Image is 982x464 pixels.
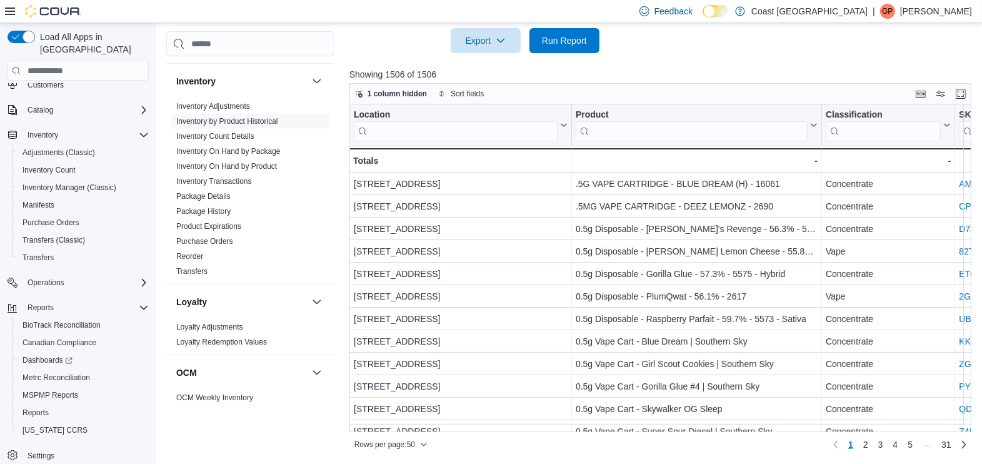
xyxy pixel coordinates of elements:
[23,103,58,118] button: Catalog
[18,250,59,265] a: Transfers
[354,440,415,450] span: Rows per page : 50
[176,338,267,346] a: Loyalty Redemption Values
[18,180,149,195] span: Inventory Manager (Classic)
[23,373,90,383] span: Metrc Reconciliation
[576,244,818,259] div: 0.5g Disposable - [PERSON_NAME] Lemon Cheese - 55.8% - 2618
[903,435,918,455] a: Page 5 of 31
[576,356,818,371] div: 0.5g Vape Cart - Girl Scout Cookies | Southern Sky
[176,393,253,403] span: OCM Weekly Inventory
[176,177,252,186] a: Inventory Transactions
[176,75,307,88] button: Inventory
[13,404,154,421] button: Reports
[23,355,73,365] span: Dashboards
[176,161,277,171] span: Inventory On Hand by Product
[176,176,252,186] span: Inventory Transactions
[28,105,53,115] span: Catalog
[23,235,85,245] span: Transfers (Classic)
[826,266,951,281] div: Concentrate
[826,244,951,259] div: Vape
[576,176,818,191] div: .5G VAPE CARTRIDGE - BLUE DREAM (H) - 16061
[23,200,54,210] span: Manifests
[888,435,903,455] a: Page 4 of 31
[13,231,154,249] button: Transfers (Classic)
[309,74,324,89] button: Inventory
[863,438,868,451] span: 2
[826,109,941,141] div: Classification
[354,311,568,326] div: [STREET_ADDRESS]
[529,28,599,53] button: Run Report
[826,153,951,168] div: -
[882,4,893,19] span: GP
[826,379,951,394] div: Concentrate
[18,318,149,333] span: BioTrack Reconciliation
[826,356,951,371] div: Concentrate
[35,31,149,56] span: Load All Apps in [GEOGRAPHIC_DATA]
[176,146,281,156] span: Inventory On Hand by Package
[433,86,489,101] button: Sort fields
[933,86,948,101] button: Display options
[843,435,956,455] ul: Pagination for preceding grid
[936,435,956,455] a: Page 31 of 31
[828,437,843,452] button: Previous page
[23,148,95,158] span: Adjustments (Classic)
[576,401,818,416] div: 0.5g Vape Cart - Skywalker OG Sleep
[826,311,951,326] div: Concentrate
[23,128,149,143] span: Inventory
[166,320,334,355] div: Loyalty
[23,275,69,290] button: Operations
[18,215,149,230] span: Purchase Orders
[354,379,568,394] div: [STREET_ADDRESS]
[23,408,49,418] span: Reports
[828,435,971,455] nav: Pagination for preceding grid
[176,75,216,88] h3: Inventory
[23,76,149,92] span: Customers
[23,425,88,435] span: [US_STATE] CCRS
[176,147,281,156] a: Inventory On Hand by Package
[13,386,154,404] button: MSPMP Reports
[354,199,568,214] div: [STREET_ADDRESS]
[368,89,427,99] span: 1 column hidden
[349,437,433,452] button: Rows per page:50
[542,34,587,47] span: Run Report
[18,233,90,248] a: Transfers (Classic)
[3,75,154,93] button: Customers
[18,370,149,385] span: Metrc Reconciliation
[176,221,241,231] span: Product Expirations
[176,251,203,261] span: Reorder
[354,401,568,416] div: [STREET_ADDRESS]
[451,89,484,99] span: Sort fields
[18,145,100,160] a: Adjustments (Classic)
[23,390,78,400] span: MSPMP Reports
[576,266,818,281] div: 0.5g Disposable - Gorilla Glue - 57.3% - 5575 - Hybrid
[18,405,149,420] span: Reports
[843,435,858,455] button: Page 1 of 31
[826,289,951,304] div: Vape
[451,28,521,53] button: Export
[703,5,729,18] input: Dark Mode
[956,437,971,452] a: Next page
[354,109,568,141] button: Location
[176,236,233,246] span: Purchase Orders
[176,191,231,201] span: Package Details
[18,318,106,333] a: BioTrack Reconciliation
[826,424,951,439] div: Concentrate
[18,370,95,385] a: Metrc Reconciliation
[354,244,568,259] div: [STREET_ADDRESS]
[3,101,154,119] button: Catalog
[176,267,208,276] a: Transfers
[826,401,951,416] div: Concentrate
[23,448,59,463] a: Settings
[23,218,79,228] span: Purchase Orders
[176,323,243,331] a: Loyalty Adjustments
[918,438,936,453] li: Skipping pages 6 to 30
[18,163,81,178] a: Inventory Count
[23,78,69,93] a: Customers
[18,353,149,368] span: Dashboards
[13,161,154,179] button: Inventory Count
[826,109,941,121] div: Classification
[18,145,149,160] span: Adjustments (Classic)
[576,109,808,141] div: Product
[23,448,149,463] span: Settings
[826,199,951,214] div: Concentrate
